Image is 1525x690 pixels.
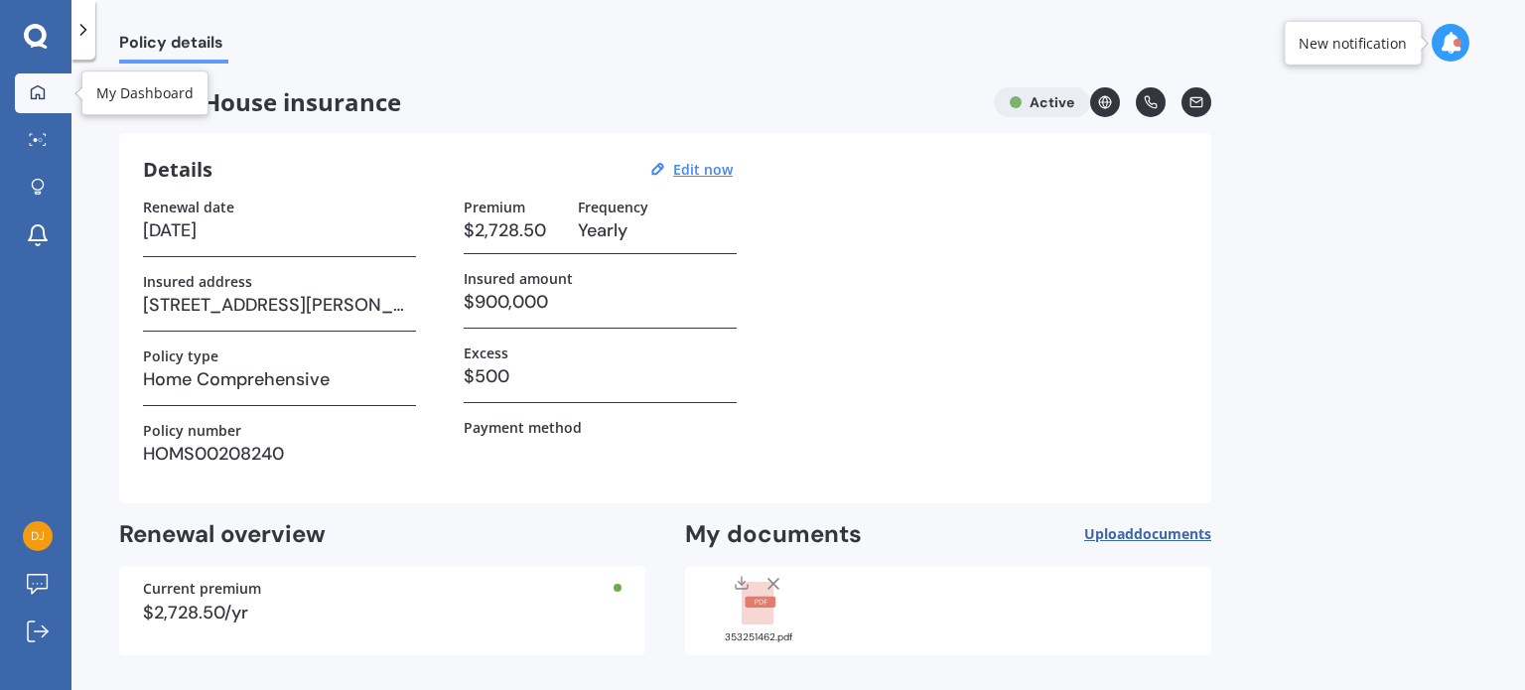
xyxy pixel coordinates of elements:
[143,215,416,245] h3: [DATE]
[143,422,241,439] label: Policy number
[23,521,53,551] img: 7007f21bc8e6178d87ea8977da1eec74
[119,519,645,550] h2: Renewal overview
[464,270,573,287] label: Insured amount
[143,157,212,183] h3: Details
[464,345,508,361] label: Excess
[119,33,228,60] span: Policy details
[96,83,194,103] div: My Dashboard
[143,347,218,364] label: Policy type
[1084,519,1211,550] button: Uploaddocuments
[143,199,234,215] label: Renewal date
[1299,33,1407,53] div: New notification
[143,290,416,320] h3: [STREET_ADDRESS][PERSON_NAME]
[143,439,416,469] h3: HOMS00208240
[464,215,562,245] h3: $2,728.50
[709,632,808,642] div: 353251462.pdf
[464,361,737,391] h3: $500
[464,199,525,215] label: Premium
[578,199,648,215] label: Frequency
[578,215,737,245] h3: Yearly
[1084,526,1211,542] span: Upload
[143,273,252,290] label: Insured address
[119,87,978,117] span: House insurance
[143,604,622,621] div: $2,728.50/yr
[685,519,862,550] h2: My documents
[464,287,737,317] h3: $900,000
[143,582,622,596] div: Current premium
[143,364,416,394] h3: Home Comprehensive
[464,419,582,436] label: Payment method
[667,161,739,179] button: Edit now
[1134,524,1211,543] span: documents
[673,160,733,179] u: Edit now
